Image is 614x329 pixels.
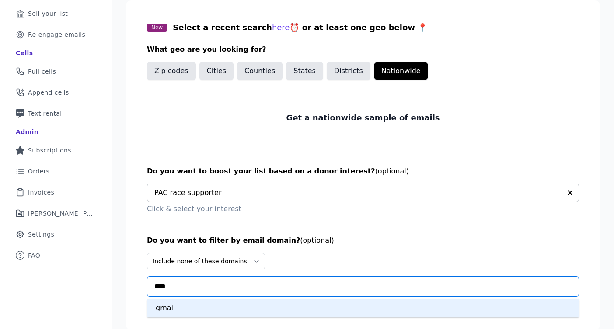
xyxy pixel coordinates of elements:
[272,21,290,34] button: here
[147,24,167,32] span: New
[7,204,105,223] a: [PERSON_NAME] Performance
[28,188,54,197] span: Invoices
[147,204,579,214] p: Click & select your interest
[16,127,38,136] div: Admin
[7,162,105,181] a: Orders
[28,209,94,218] span: [PERSON_NAME] Performance
[28,67,56,76] span: Pull cells
[286,62,323,80] button: States
[7,62,105,81] a: Pull cells
[7,4,105,23] a: Sell your list
[327,62,370,80] button: Districts
[7,104,105,123] a: Text rental
[28,88,69,97] span: Append cells
[147,167,375,175] span: Do you want to boost your list based on a donor interest?
[28,9,68,18] span: Sell your list
[7,25,105,44] a: Re-engage emails
[286,112,440,124] p: Get a nationwide sample of emails
[375,167,409,175] span: (optional)
[7,183,105,202] a: Invoices
[7,246,105,265] a: FAQ
[237,62,283,80] button: Counties
[147,298,579,309] p: Add the domains you would like to exclude
[28,167,49,176] span: Orders
[28,251,40,260] span: FAQ
[28,30,85,39] span: Re-engage emails
[173,23,427,32] span: Select a recent search ⏰ or at least one geo below 📍
[28,146,71,155] span: Subscriptions
[16,49,33,57] div: Cells
[147,236,300,244] span: Do you want to filter by email domain?
[147,299,579,317] div: gmail
[374,62,428,80] button: Nationwide
[147,44,579,55] h3: What geo are you looking for?
[7,83,105,102] a: Append cells
[147,62,196,80] button: Zip codes
[300,236,334,244] span: (optional)
[7,225,105,244] a: Settings
[28,230,54,239] span: Settings
[199,62,234,80] button: Cities
[28,109,62,118] span: Text rental
[7,141,105,160] a: Subscriptions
